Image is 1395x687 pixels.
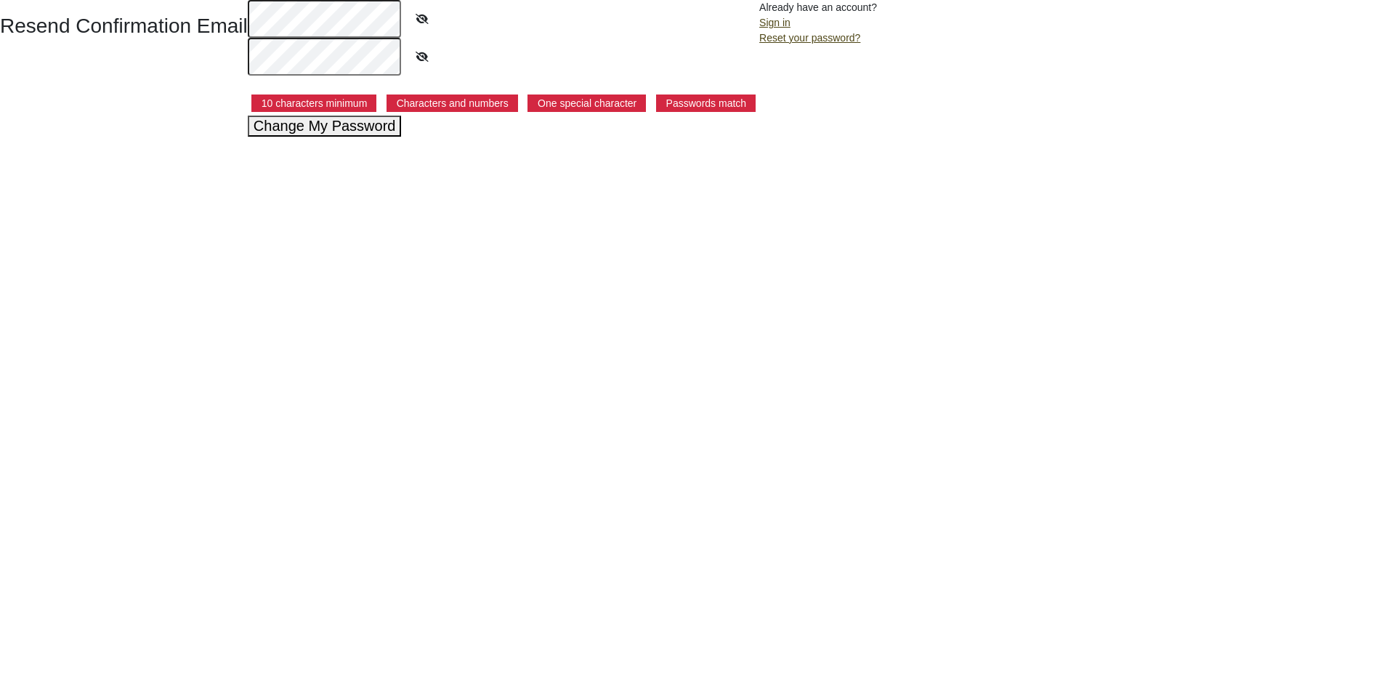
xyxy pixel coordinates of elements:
p: 10 characters minimum [251,95,377,112]
p: One special character [527,95,646,112]
button: Change My Password [248,116,402,137]
a: Sign in [759,17,790,28]
p: Characters and numbers [387,95,518,112]
p: Passwords match [656,95,756,112]
a: Reset your password? [759,32,860,44]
